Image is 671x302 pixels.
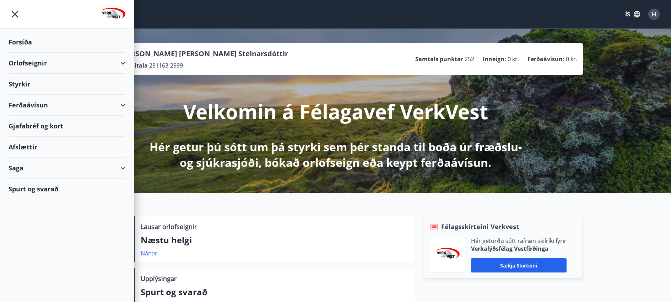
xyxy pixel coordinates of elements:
button: Sækja skírteini [471,258,567,272]
span: 0 kr. [566,55,577,63]
div: Orlofseignir [9,53,125,74]
div: Spurt og svarað [9,179,125,199]
img: union_logo [101,8,125,22]
p: Inneign : [483,55,506,63]
p: Spurt og svarað [141,286,409,298]
p: Ferðaávísun : [527,55,564,63]
p: Næstu helgi [141,234,409,246]
button: H [645,6,662,23]
span: 252 [465,55,474,63]
div: Saga [9,158,125,179]
p: Samtals punktar [415,55,463,63]
div: Forsíða [9,32,125,53]
p: [PERSON_NAME] [PERSON_NAME] Steinarsdóttir [120,49,288,59]
div: Styrkir [9,74,125,95]
button: ÍS [621,8,644,21]
p: Verkalýðsfélag Vestfirðinga [471,245,567,253]
p: Lausar orlofseignir [141,222,197,231]
span: Félagsskírteini Verkvest [441,222,519,231]
span: 0 kr. [508,55,519,63]
div: Afslættir [9,137,125,158]
div: Gjafabréf og kort [9,116,125,137]
p: Hér getur þú sótt um þá styrki sem þér standa til boða úr fræðslu- og sjúkrasjóði, bókað orlofsei... [148,139,523,170]
p: Upplýsingar [141,274,177,283]
p: Velkomin á Félagavef VerkVest [183,98,488,125]
span: H [652,10,656,18]
a: Nánar [141,249,157,257]
button: menu [9,8,21,21]
span: 281163-2999 [149,62,183,69]
p: Hér geturðu sótt rafræn skilríki fyrir [471,237,567,245]
img: jihgzMk4dcgjRAW2aMgpbAqQEG7LZi0j9dOLAUvz.png [435,248,460,262]
div: Ferðaávísun [9,95,125,116]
